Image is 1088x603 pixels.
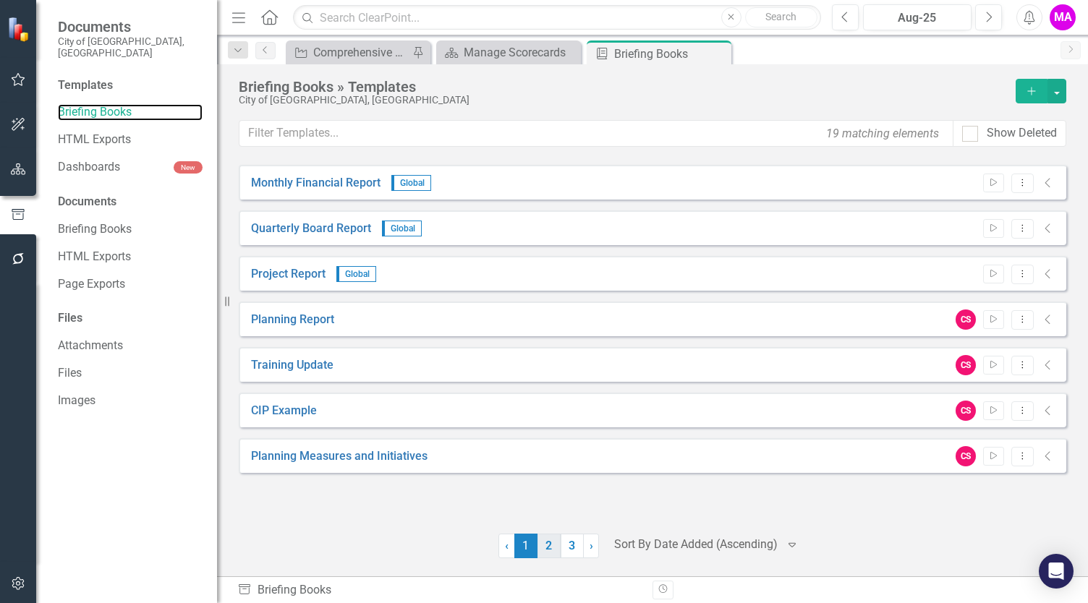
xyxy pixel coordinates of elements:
button: MA [1050,4,1076,30]
a: Attachments [58,338,203,354]
a: Dashboards [58,159,174,176]
div: CS [956,355,976,375]
span: Documents [58,18,203,35]
div: 19 matching elements [823,121,943,145]
span: Global [336,266,376,282]
a: Files [58,365,203,382]
a: Briefing Books [58,104,203,121]
a: Quarterly Board Report [251,221,371,237]
div: Comprehensive Active CIP [313,43,409,61]
span: Global [382,221,422,236]
a: Page Exports [58,276,203,293]
a: Monthly Financial Report [251,175,381,192]
img: ClearPoint Strategy [7,16,33,41]
a: Planning Measures and Initiatives [251,448,428,465]
div: City of [GEOGRAPHIC_DATA], [GEOGRAPHIC_DATA] [239,95,1008,106]
span: 1 [514,534,537,558]
span: Search [765,11,796,22]
input: Filter Templates... [239,120,953,147]
a: Project Report [251,266,326,283]
div: Files [58,310,203,327]
div: CS [956,401,976,421]
div: Show Deleted [987,125,1057,142]
div: CS [956,446,976,466]
a: Comprehensive Active CIP [289,43,409,61]
a: HTML Exports [58,249,203,265]
button: Search [745,7,817,27]
a: Images [58,393,203,409]
a: Briefing Books [58,221,203,238]
a: 3 [561,534,584,558]
div: CS [956,309,976,330]
a: Training Update [251,357,333,374]
span: Global [391,175,431,191]
button: Aug-25 [863,4,972,30]
a: HTML Exports [58,132,203,148]
a: CIP Example [251,403,317,419]
div: Briefing Books [614,45,728,63]
input: Search ClearPoint... [293,5,821,30]
div: Manage Scorecards [464,43,577,61]
div: Briefing Books » Templates [239,79,1008,95]
div: Open Intercom Messenger [1039,554,1074,589]
div: Documents [58,194,203,210]
div: Templates [58,77,203,94]
span: › [590,539,593,552]
span: ‹ [505,539,509,552]
a: Manage Scorecards [440,43,577,61]
a: Planning Report [251,312,334,328]
div: Aug-25 [868,9,966,27]
div: Briefing Books [237,582,642,599]
small: City of [GEOGRAPHIC_DATA], [GEOGRAPHIC_DATA] [58,35,203,59]
a: 2 [537,534,561,558]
